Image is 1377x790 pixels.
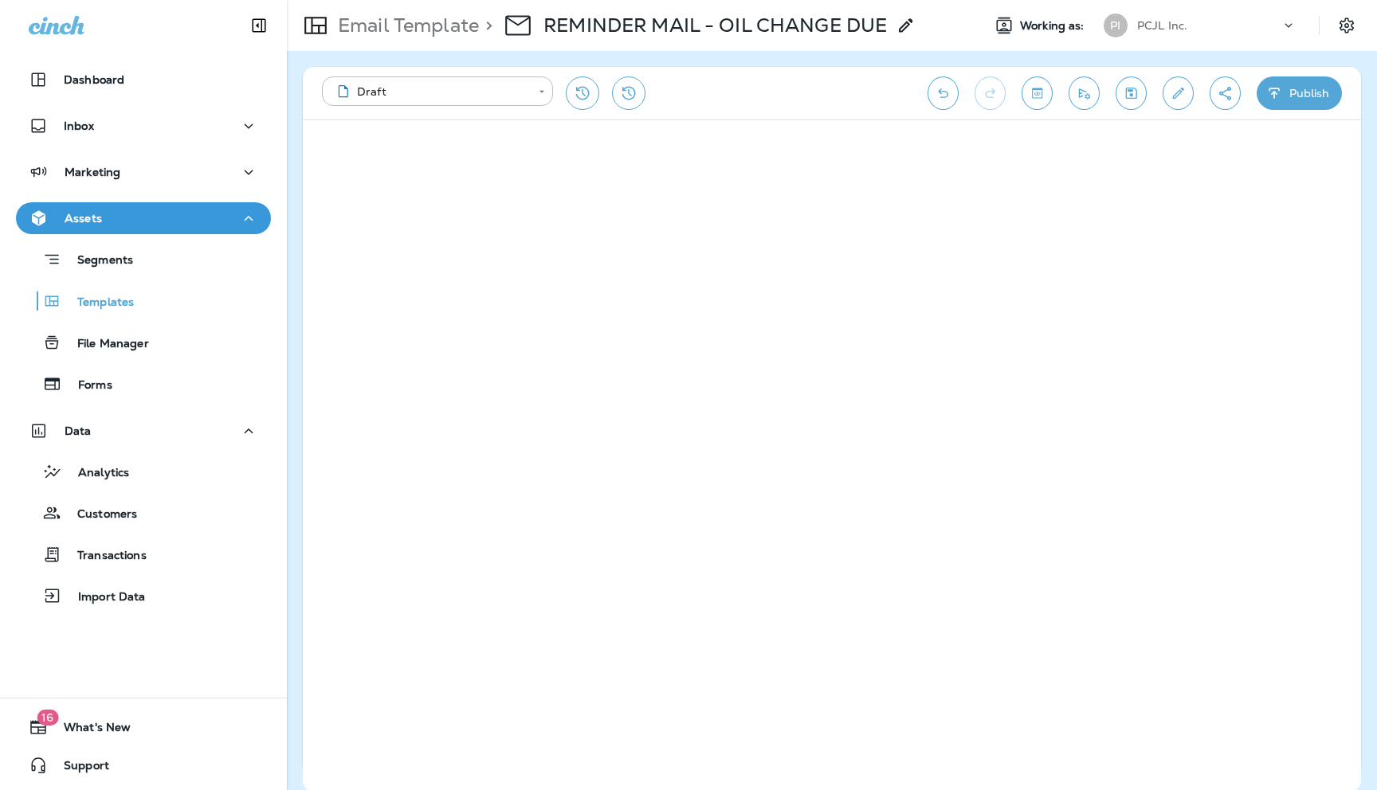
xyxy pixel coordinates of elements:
button: Collapse Sidebar [237,10,281,41]
p: Email Template [331,14,479,37]
button: Analytics [16,455,271,488]
p: Transactions [61,549,147,564]
div: Draft [333,84,528,100]
p: Inbox [64,119,94,132]
button: Assets [16,202,271,234]
button: File Manager [16,326,271,359]
button: Toggle preview [1022,76,1053,110]
button: Inbox [16,110,271,142]
span: Working as: [1020,19,1088,33]
p: Templates [61,295,134,311]
button: Save [1116,76,1147,110]
button: Support [16,749,271,781]
button: Settings [1332,11,1361,40]
button: Import Data [16,579,271,612]
p: Segments [61,253,133,269]
p: Analytics [62,466,129,481]
span: What's New [48,721,131,740]
button: 16What's New [16,711,271,743]
p: Marketing [65,166,120,178]
p: Data [65,424,92,437]
button: Segments [16,242,271,276]
span: 16 [37,710,58,725]
button: Dashboard [16,64,271,96]
button: Forms [16,367,271,401]
button: Customers [16,496,271,530]
button: Edit details [1163,76,1194,110]
button: Restore from previous version [566,76,599,110]
button: View Changelog [612,76,645,110]
button: Create a Shareable Preview Link [1210,76,1241,110]
button: Templates [16,284,271,318]
button: Undo [928,76,959,110]
button: Data [16,415,271,447]
p: > [479,14,492,37]
button: Marketing [16,156,271,188]
p: Assets [65,212,102,225]
p: Dashboard [64,73,124,86]
p: Import Data [62,590,146,605]
p: Forms [62,378,112,393]
div: PI [1104,14,1128,37]
button: Publish [1257,76,1342,110]
p: REMINDER MAIL - OIL CHANGE DUE [543,14,887,37]
span: Support [48,759,109,778]
p: File Manager [61,337,149,352]
p: Customers [61,507,137,522]
button: Transactions [16,538,271,571]
p: PCJL Inc. [1137,19,1187,32]
button: Send test email [1069,76,1100,110]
